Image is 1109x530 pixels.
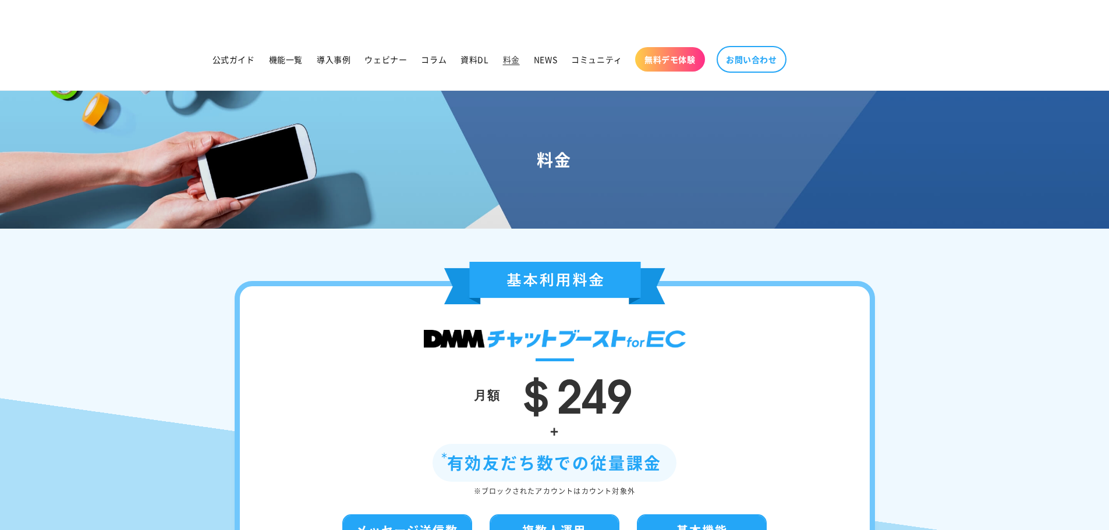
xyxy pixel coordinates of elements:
div: 月額 [474,383,501,405]
span: 資料DL [460,54,488,65]
a: コラム [414,47,453,72]
div: 有効友だち数での従量課金 [433,444,677,482]
span: 料金 [503,54,520,65]
div: + [275,418,835,443]
a: 料金 [496,47,527,72]
span: コミュニティ [571,54,622,65]
span: ウェビナー [364,54,407,65]
a: 導入事例 [310,47,357,72]
span: 機能一覧 [269,54,303,65]
span: 導入事例 [317,54,350,65]
a: 資料DL [453,47,495,72]
a: NEWS [527,47,564,72]
a: お問い合わせ [717,46,786,73]
span: 無料デモ体験 [644,54,696,65]
img: DMMチャットブースト [424,330,686,348]
a: 無料デモ体験 [635,47,705,72]
a: 公式ガイド [205,47,262,72]
span: NEWS [534,54,557,65]
div: ※ブロックされたアカウントはカウント対象外 [275,485,835,497]
span: コラム [421,54,447,65]
a: 機能一覧 [262,47,310,72]
img: 基本利用料金 [444,262,665,304]
a: ウェビナー [357,47,414,72]
span: 公式ガイド [212,54,255,65]
span: お問い合わせ [726,54,777,65]
a: コミュニティ [564,47,629,72]
span: ＄249 [512,358,632,426]
h1: 料金 [14,149,1095,170]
